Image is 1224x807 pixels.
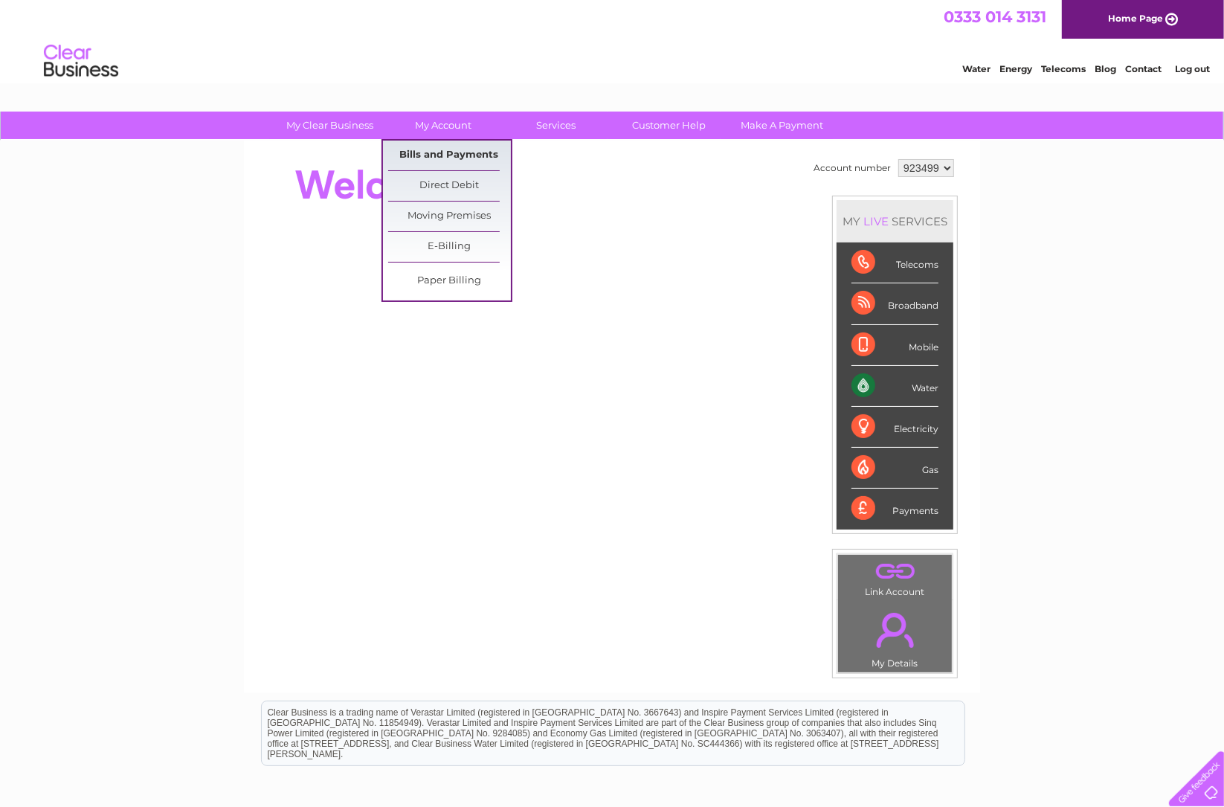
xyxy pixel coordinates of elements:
[388,141,511,170] a: Bills and Payments
[269,112,392,139] a: My Clear Business
[388,202,511,231] a: Moving Premises
[851,283,938,324] div: Broadband
[842,604,948,656] a: .
[1175,63,1210,74] a: Log out
[388,171,511,201] a: Direct Debit
[944,7,1046,26] a: 0333 014 3131
[382,112,505,139] a: My Account
[43,39,119,84] img: logo.png
[851,407,938,448] div: Electricity
[842,559,948,585] a: .
[962,63,991,74] a: Water
[262,8,964,72] div: Clear Business is a trading name of Verastar Limited (registered in [GEOGRAPHIC_DATA] No. 3667643...
[810,155,895,181] td: Account number
[1095,63,1116,74] a: Blog
[851,448,938,489] div: Gas
[851,242,938,283] div: Telecoms
[837,200,953,242] div: MY SERVICES
[1125,63,1162,74] a: Contact
[851,366,938,407] div: Water
[495,112,618,139] a: Services
[999,63,1032,74] a: Energy
[860,214,892,228] div: LIVE
[837,554,953,601] td: Link Account
[608,112,731,139] a: Customer Help
[851,489,938,529] div: Payments
[721,112,844,139] a: Make A Payment
[388,266,511,296] a: Paper Billing
[851,325,938,366] div: Mobile
[837,600,953,673] td: My Details
[1041,63,1086,74] a: Telecoms
[388,232,511,262] a: E-Billing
